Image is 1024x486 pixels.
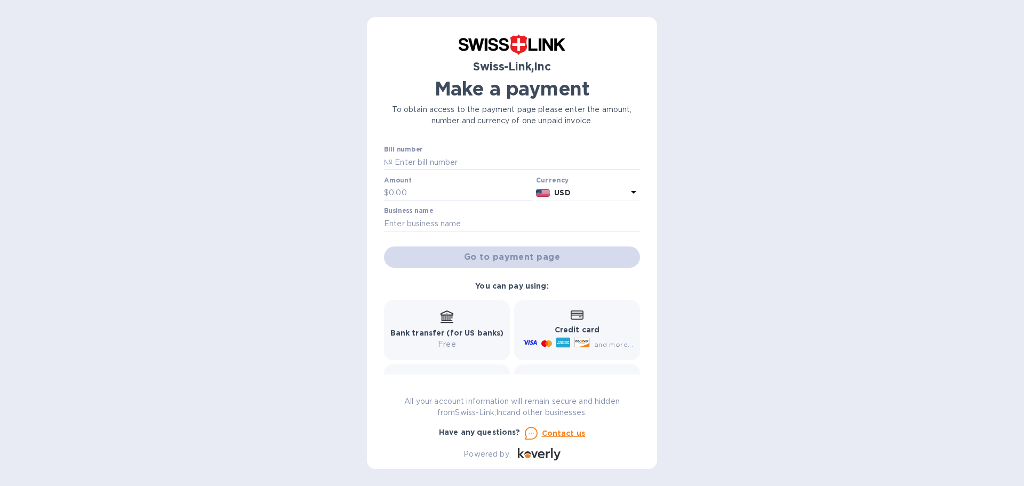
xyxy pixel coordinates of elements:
b: Bank transfer (for US banks) [390,329,504,337]
p: Free [390,339,504,350]
p: All your account information will remain secure and hidden from Swiss-Link,Inc and other businesses. [384,396,640,418]
input: 0.00 [389,185,532,201]
b: You can pay using: [475,282,548,290]
p: $ [384,187,389,198]
img: USD [536,189,550,197]
u: Contact us [542,429,586,437]
b: USD [554,188,570,197]
b: Currency [536,176,569,184]
label: Amount [384,177,411,184]
label: Business name [384,208,433,214]
input: Enter business name [384,216,640,232]
p: To obtain access to the payment page please enter the amount, number and currency of one unpaid i... [384,104,640,126]
p: Powered by [463,449,509,460]
label: Bill number [384,147,422,153]
h1: Make a payment [384,77,640,100]
p: № [384,157,393,168]
b: Swiss-Link,Inc [473,60,551,73]
input: Enter bill number [393,154,640,170]
b: Credit card [555,325,599,334]
span: and more... [594,340,633,348]
b: Have any questions? [439,428,521,436]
